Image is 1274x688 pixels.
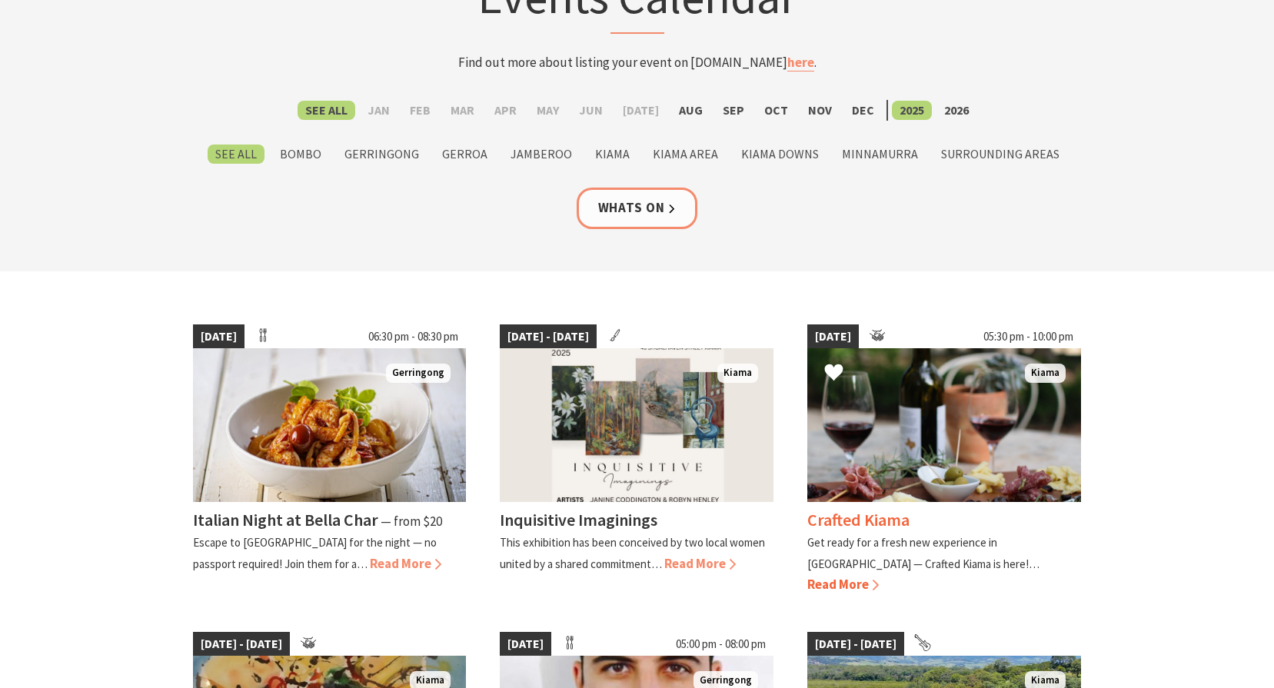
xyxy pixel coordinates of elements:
span: Kiama [1025,364,1066,383]
span: [DATE] [500,632,551,656]
p: Find out more about listing your event on [DOMAIN_NAME] . [336,52,939,73]
label: Gerroa [434,145,495,164]
label: [DATE] [615,101,667,120]
label: Kiama Downs [733,145,827,164]
button: Click to Favourite Crafted Kiama [809,347,859,400]
span: [DATE] [807,324,859,349]
span: [DATE] - [DATE] [807,632,904,656]
span: ⁠— from $20 [381,513,442,530]
label: Oct [757,101,796,120]
span: Read More [807,576,879,593]
label: Jan [360,101,398,120]
a: [DATE] - [DATE] Kiama Inquisitive Imaginings This exhibition has been conceived by two local wome... [500,324,773,595]
label: Nov [800,101,840,120]
label: Sep [715,101,752,120]
span: 05:30 pm - 10:00 pm [976,324,1081,349]
img: Wine and cheese placed on a table to enjoy [807,348,1081,502]
label: Kiama [587,145,637,164]
span: 06:30 pm - 08:30 pm [361,324,466,349]
a: Whats On [577,188,698,228]
span: Kiama [717,364,758,383]
label: Mar [443,101,482,120]
label: Minnamurra [834,145,926,164]
label: See All [298,101,355,120]
img: Italian Night at Bella Char [193,348,467,502]
p: This exhibition has been conceived by two local women united by a shared commitment… [500,535,765,570]
label: 2026 [936,101,976,120]
span: Read More [664,555,736,572]
p: Get ready for a fresh new experience in [GEOGRAPHIC_DATA] — Crafted Kiama is here!… [807,535,1039,570]
label: Dec [844,101,882,120]
label: Jun [571,101,610,120]
span: 05:00 pm - 08:00 pm [668,632,773,656]
a: [DATE] 05:30 pm - 10:00 pm Wine and cheese placed on a table to enjoy Kiama Crafted Kiama Get rea... [807,324,1081,595]
a: [DATE] 06:30 pm - 08:30 pm Italian Night at Bella Char Gerringong Italian Night at Bella Char ⁠— ... [193,324,467,595]
label: Surrounding Areas [933,145,1067,164]
label: Aug [671,101,710,120]
span: [DATE] [193,324,244,349]
span: [DATE] - [DATE] [193,632,290,656]
label: Kiama Area [645,145,726,164]
a: here [787,54,814,71]
label: May [529,101,567,120]
h4: Italian Night at Bella Char [193,509,378,530]
h4: Crafted Kiama [807,509,910,530]
label: Bombo [272,145,329,164]
h4: Inquisitive Imaginings [500,509,657,530]
span: Read More [370,555,441,572]
span: [DATE] - [DATE] [500,324,597,349]
label: Jamberoo [503,145,580,164]
span: Gerringong [386,364,451,383]
p: Escape to [GEOGRAPHIC_DATA] for the night — no passport required! Join them for a… [193,535,437,570]
label: See All [208,145,264,164]
label: Feb [402,101,438,120]
label: Apr [487,101,524,120]
label: Gerringong [337,145,427,164]
label: 2025 [892,101,932,120]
